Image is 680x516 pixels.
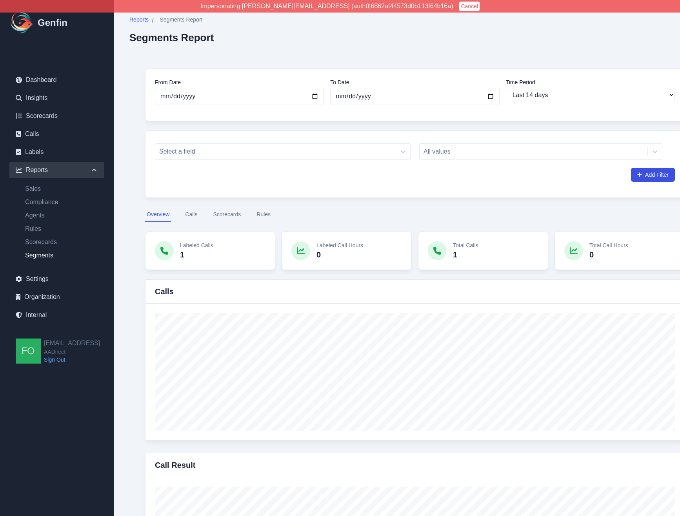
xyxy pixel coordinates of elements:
[9,126,104,142] a: Calls
[9,307,104,323] a: Internal
[129,16,149,24] span: Reports
[506,78,675,86] label: Time Period
[129,32,214,43] h2: Segments Report
[155,460,195,471] h3: Call Result
[152,16,153,25] span: /
[19,211,104,220] a: Agents
[459,2,480,11] button: Cancel
[330,78,499,86] label: To Date
[316,249,363,260] p: 0
[160,16,202,24] span: Segments Report
[9,271,104,287] a: Settings
[155,286,174,297] h3: Calls
[316,241,363,249] p: Labeled Call Hours
[631,168,675,182] button: Add Filter
[211,207,242,222] button: Scorecards
[44,348,100,356] span: AADirect
[44,339,100,348] h2: [EMAIL_ADDRESS]
[19,251,104,260] a: Segments
[9,289,104,305] a: Organization
[38,16,67,29] h1: Genfin
[155,78,324,86] label: From Date
[180,241,213,249] p: Labeled Calls
[9,10,35,35] img: Logo
[589,249,628,260] p: 0
[19,224,104,234] a: Rules
[145,207,171,222] button: Overview
[9,108,104,124] a: Scorecards
[9,72,104,88] a: Dashboard
[453,241,478,249] p: Total Calls
[19,184,104,194] a: Sales
[180,249,213,260] p: 1
[184,207,199,222] button: Calls
[9,90,104,106] a: Insights
[589,241,628,249] p: Total Call Hours
[255,207,272,222] button: Rules
[9,144,104,160] a: Labels
[19,197,104,207] a: Compliance
[16,339,41,364] img: founders@genfin.ai
[44,356,100,364] a: Sign Out
[19,237,104,247] a: Scorecards
[129,16,149,25] a: Reports
[453,249,478,260] p: 1
[9,162,104,178] div: Reports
